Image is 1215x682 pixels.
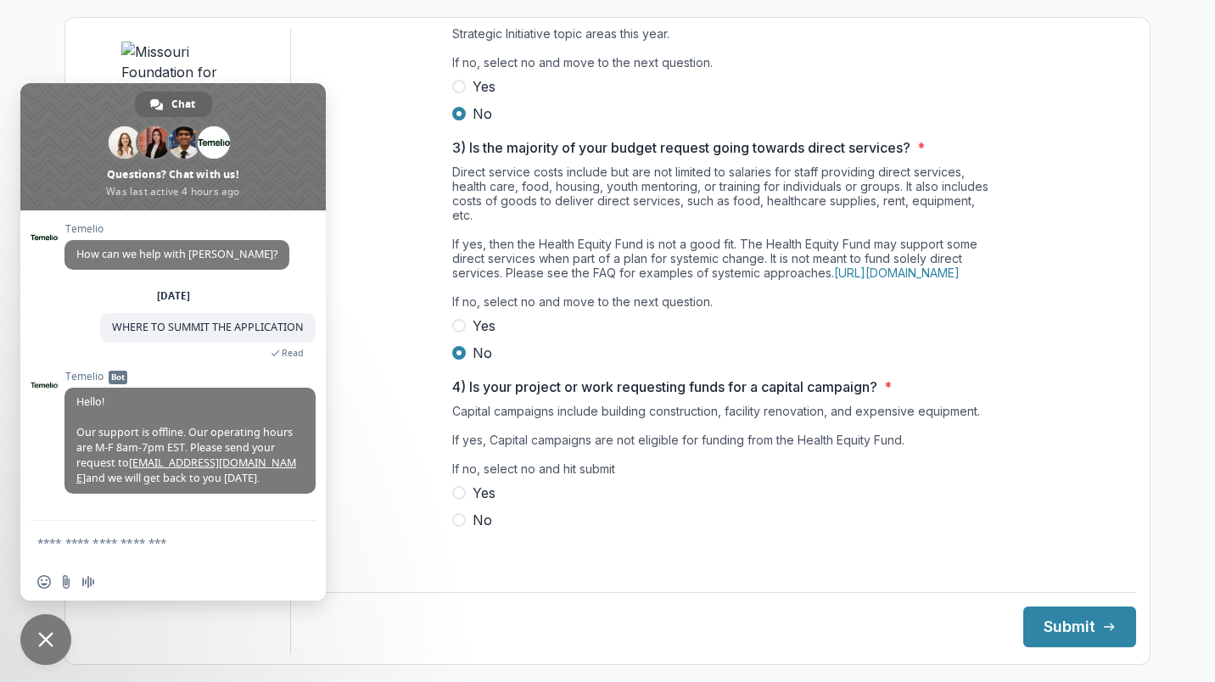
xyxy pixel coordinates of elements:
[37,521,275,563] textarea: Compose your message...
[473,103,492,124] span: No
[59,575,73,589] span: Send a file
[20,614,71,665] a: Close chat
[109,371,127,384] span: Bot
[171,92,195,117] span: Chat
[473,483,496,503] span: Yes
[834,266,960,280] a: [URL][DOMAIN_NAME]
[452,137,910,158] p: 3) Is the majority of your budget request going towards direct services?
[76,456,296,485] a: [EMAIL_ADDRESS][DOMAIN_NAME]
[121,42,249,103] img: Missouri Foundation for Health
[64,371,316,383] span: Temelio
[1023,607,1136,647] button: Submit
[135,92,212,117] a: Chat
[473,76,496,97] span: Yes
[157,291,190,301] div: [DATE]
[76,247,277,261] span: How can we help with [PERSON_NAME]?
[452,404,995,483] div: Capital campaigns include building construction, facility renovation, and expensive equipment. If...
[282,347,304,359] span: Read
[112,320,304,334] span: WHERE TO SUMMIT THE APPLICATION
[473,316,496,336] span: Yes
[37,575,51,589] span: Insert an emoji
[473,343,492,363] span: No
[81,575,95,589] span: Audio message
[473,510,492,530] span: No
[64,223,289,235] span: Temelio
[76,394,296,485] span: Hello! Our support is offline. Our operating hours are M-F 8am-7pm EST. Please send your request ...
[452,165,995,316] div: Direct service costs include but are not limited to salaries for staff providing direct services,...
[452,377,877,397] p: 4) Is your project or work requesting funds for a capital campaign?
